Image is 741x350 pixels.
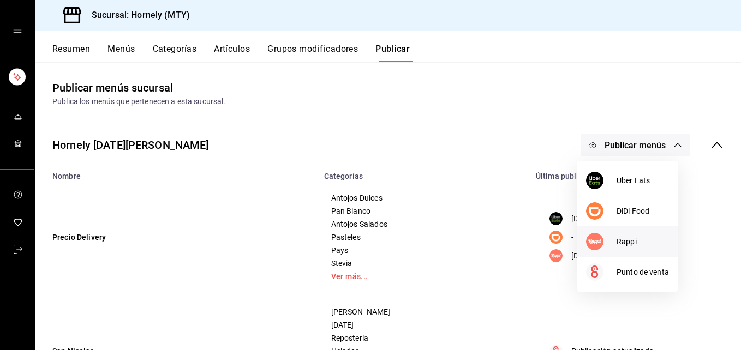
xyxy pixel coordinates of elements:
span: Uber Eats [617,175,669,186]
img: 3xvTHWGUC4cxsha7c3oen4VWG2LUsyXzfUAAAAASUVORK5CYII= [586,233,603,250]
img: A55HuNSDR+jhAAAAAElFTkSuQmCC [586,172,603,189]
span: DiDi Food [617,206,669,217]
img: xiM0WtPwfR5TrWdPJ5T1bWd5b1wHapEst5FBwuYAAAAAElFTkSuQmCC [586,202,603,220]
span: Punto de venta [617,267,669,278]
span: Rappi [617,236,669,248]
